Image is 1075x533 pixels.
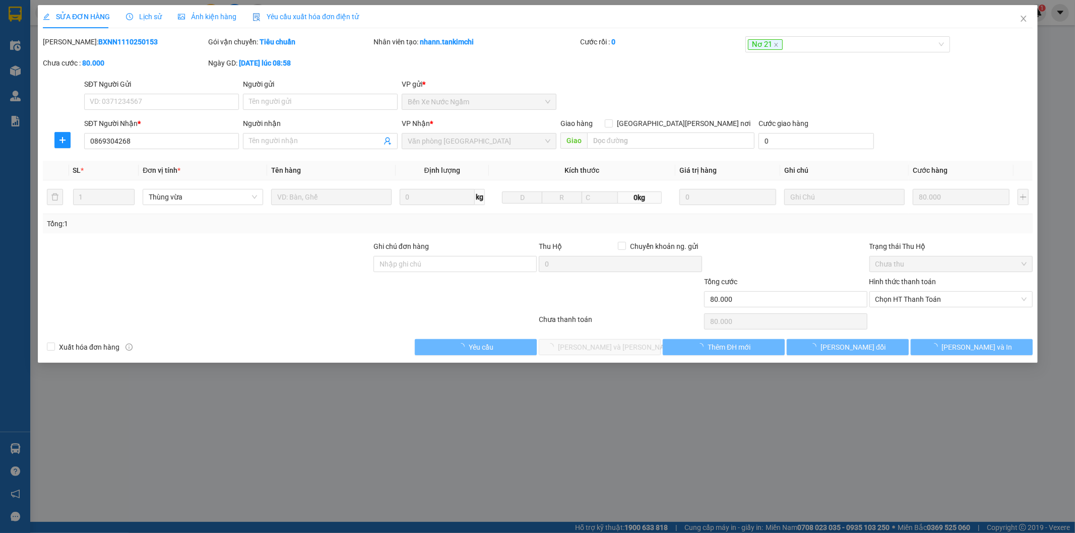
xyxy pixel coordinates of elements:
[913,189,1009,205] input: 0
[662,339,784,355] button: Thêm ĐH mới
[43,36,206,47] div: [PERSON_NAME]:
[252,13,359,21] span: Yêu cầu xuất hóa đơn điện tử
[43,57,206,69] div: Chưa cước :
[98,38,158,46] b: BXNN1110250153
[538,242,561,250] span: Thu Hộ
[271,189,392,205] input: VD: Bàn, Ghế
[704,278,737,286] span: Tổng cước
[260,38,295,46] b: Tiêu chuẩn
[617,191,662,204] span: 0kg
[679,189,776,205] input: 0
[408,94,550,109] span: Bến Xe Nước Ngầm
[502,191,542,204] input: D
[208,57,371,69] div: Ngày GD:
[47,218,415,229] div: Tổng: 1
[913,166,947,174] span: Cước hàng
[542,191,582,204] input: R
[564,166,599,174] span: Kích thước
[84,79,239,90] div: SĐT Người Gửi
[539,339,661,355] button: [PERSON_NAME] và [PERSON_NAME] hàng
[784,189,905,205] input: Ghi Chú
[875,256,1026,272] span: Chưa thu
[780,161,909,180] th: Ghi chú
[420,38,474,46] b: nhann.tankimchi
[178,13,185,20] span: picture
[373,242,429,250] label: Ghi chú đơn hàng
[384,137,392,145] span: user-add
[580,36,743,47] div: Cước rồi :
[786,339,908,355] button: [PERSON_NAME] đổi
[82,59,104,67] b: 80.000
[697,343,708,350] span: loading
[126,13,133,20] span: clock-circle
[458,343,469,350] span: loading
[625,241,702,252] span: Chuyển khoản ng. gửi
[869,241,1032,252] div: Trạng thái Thu Hộ
[149,189,257,205] span: Thùng vừa
[252,13,261,21] img: icon
[679,166,717,174] span: Giá trị hàng
[408,134,550,149] span: Văn phòng Đà Nẵng
[613,118,754,129] span: [GEOGRAPHIC_DATA][PERSON_NAME] nơi
[43,13,110,21] span: SỬA ĐƠN HÀNG
[126,13,162,21] span: Lịch sử
[773,42,778,47] span: close
[54,132,71,148] button: plus
[424,166,460,174] span: Định lượng
[73,166,81,174] span: SL
[474,189,484,205] span: kg
[581,191,617,204] input: C
[178,13,236,21] span: Ảnh kiện hàng
[271,166,301,174] span: Tên hàng
[1009,5,1037,33] button: Close
[402,119,430,127] span: VP Nhận
[55,342,123,353] span: Xuất hóa đơn hàng
[373,256,537,272] input: Ghi chú đơn hàng
[55,136,70,144] span: plus
[930,343,941,350] span: loading
[747,39,782,50] span: Nơ 21
[560,132,587,149] span: Giao
[208,36,371,47] div: Gói vận chuyển:
[243,79,398,90] div: Người gửi
[1018,189,1029,205] button: plus
[143,166,180,174] span: Đơn vị tính
[43,13,50,20] span: edit
[587,132,754,149] input: Dọc đường
[560,119,592,127] span: Giao hàng
[869,278,936,286] label: Hình thức thanh toán
[415,339,537,355] button: Yêu cầu
[1019,15,1027,23] span: close
[758,133,873,149] input: Cước giao hàng
[373,36,578,47] div: Nhân viên tạo:
[611,38,615,46] b: 0
[84,118,239,129] div: SĐT Người Nhận
[469,342,493,353] span: Yêu cầu
[875,292,1026,307] span: Chọn HT Thanh Toán
[125,344,132,351] span: info-circle
[809,343,820,350] span: loading
[243,118,398,129] div: Người nhận
[758,119,808,127] label: Cước giao hàng
[47,189,63,205] button: delete
[708,342,750,353] span: Thêm ĐH mới
[910,339,1032,355] button: [PERSON_NAME] và In
[538,314,703,331] div: Chưa thanh toán
[402,79,556,90] div: VP gửi
[820,342,886,353] span: [PERSON_NAME] đổi
[239,59,291,67] b: [DATE] lúc 08:58
[941,342,1012,353] span: [PERSON_NAME] và In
